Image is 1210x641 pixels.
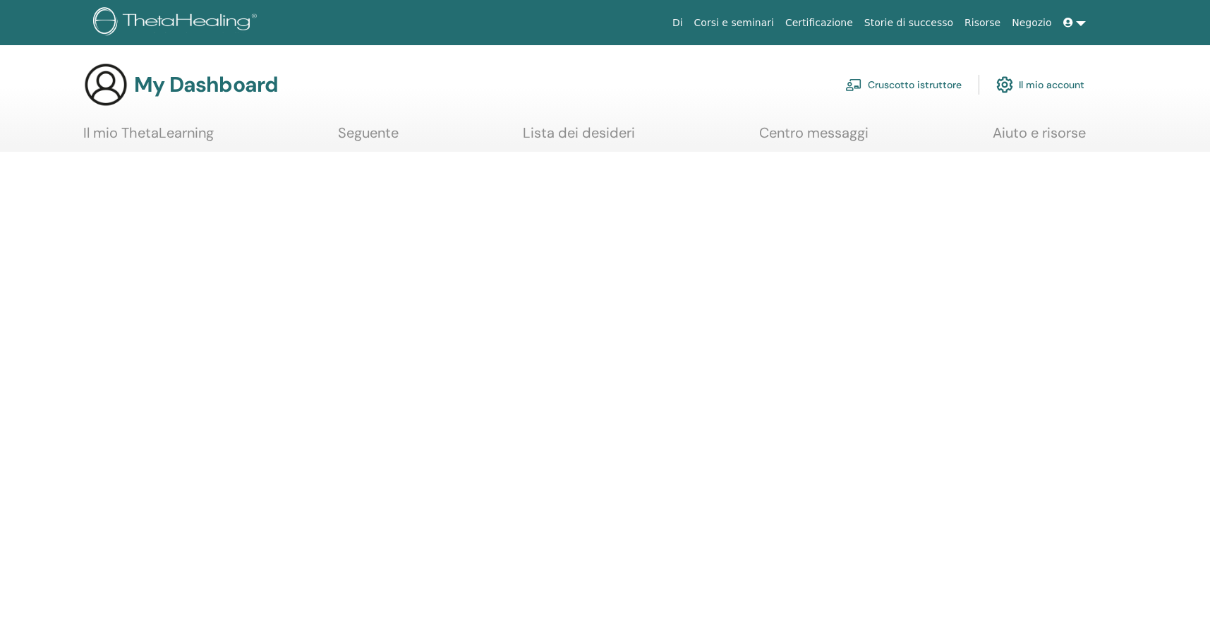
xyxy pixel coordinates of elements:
[759,124,869,152] a: Centro messaggi
[338,124,399,152] a: Seguente
[689,10,780,36] a: Corsi e seminari
[845,78,862,91] img: chalkboard-teacher.svg
[959,10,1006,36] a: Risorse
[93,7,262,39] img: logo.png
[859,10,959,36] a: Storie di successo
[667,10,689,36] a: Di
[1006,10,1057,36] a: Negozio
[134,72,278,97] h3: My Dashboard
[993,124,1086,152] a: Aiuto e risorse
[996,69,1084,100] a: Il mio account
[780,10,859,36] a: Certificazione
[845,69,962,100] a: Cruscotto istruttore
[83,62,128,107] img: generic-user-icon.jpg
[83,124,214,152] a: Il mio ThetaLearning
[523,124,635,152] a: Lista dei desideri
[996,73,1013,97] img: cog.svg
